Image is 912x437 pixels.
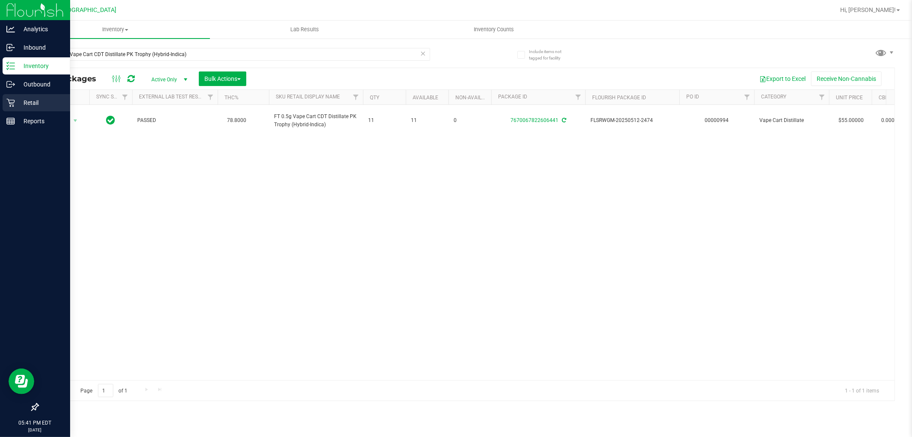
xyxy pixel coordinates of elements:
[21,26,210,33] span: Inventory
[740,90,754,104] a: Filter
[368,116,401,125] span: 11
[96,94,129,100] a: Sync Status
[15,24,66,34] p: Analytics
[118,90,132,104] a: Filter
[529,48,572,61] span: Include items not tagged for facility
[811,71,882,86] button: Receive Non-Cannabis
[754,71,811,86] button: Export to Excel
[276,94,340,100] a: Sku Retail Display Name
[199,71,246,86] button: Bulk Actions
[6,43,15,52] inline-svg: Inbound
[73,384,135,397] span: Page of 1
[224,95,239,101] a: THC%
[815,90,829,104] a: Filter
[279,26,331,33] span: Lab Results
[399,21,589,39] a: Inventory Counts
[204,75,241,82] span: Bulk Actions
[4,419,66,427] p: 05:41 PM EDT
[590,116,674,125] span: FLSRWGM-20250512-2474
[455,95,493,101] a: Non-Available
[420,48,426,59] span: Clear
[686,94,699,100] a: PO ID
[139,94,206,100] a: External Lab Test Result
[21,21,210,39] a: Inventory
[6,62,15,70] inline-svg: Inventory
[561,117,566,123] span: Sync from Compliance System
[840,6,896,13] span: Hi, [PERSON_NAME]!
[9,369,34,394] iframe: Resource center
[411,116,443,125] span: 11
[498,94,527,100] a: Package ID
[15,61,66,71] p: Inventory
[571,90,585,104] a: Filter
[44,74,105,83] span: All Packages
[413,95,438,101] a: Available
[454,116,486,125] span: 0
[106,114,115,126] span: In Sync
[4,427,66,433] p: [DATE]
[705,117,729,123] a: 00000994
[223,114,251,127] span: 78.8000
[38,48,430,61] input: Search Package ID, Item Name, SKU, Lot or Part Number...
[15,116,66,126] p: Reports
[761,94,786,100] a: Category
[511,117,558,123] a: 7670067822606441
[838,384,886,397] span: 1 - 1 of 1 items
[834,114,868,127] span: $55.00000
[6,98,15,107] inline-svg: Retail
[349,90,363,104] a: Filter
[370,95,379,101] a: Qty
[15,79,66,89] p: Outbound
[592,95,646,101] a: Flourish Package ID
[879,95,892,101] a: CBD%
[204,90,218,104] a: Filter
[15,42,66,53] p: Inbound
[274,113,358,129] span: FT 0.5g Vape Cart CDT Distillate PK Trophy (Hybrid-Indica)
[6,80,15,89] inline-svg: Outbound
[58,6,117,14] span: [GEOGRAPHIC_DATA]
[70,115,81,127] span: select
[836,95,863,101] a: Unit Price
[98,384,113,397] input: 1
[6,117,15,125] inline-svg: Reports
[759,116,824,125] span: Vape Cart Distillate
[6,25,15,33] inline-svg: Analytics
[210,21,399,39] a: Lab Results
[15,98,66,108] p: Retail
[463,26,526,33] span: Inventory Counts
[137,116,213,125] span: PASSED
[877,114,902,127] span: 0.0000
